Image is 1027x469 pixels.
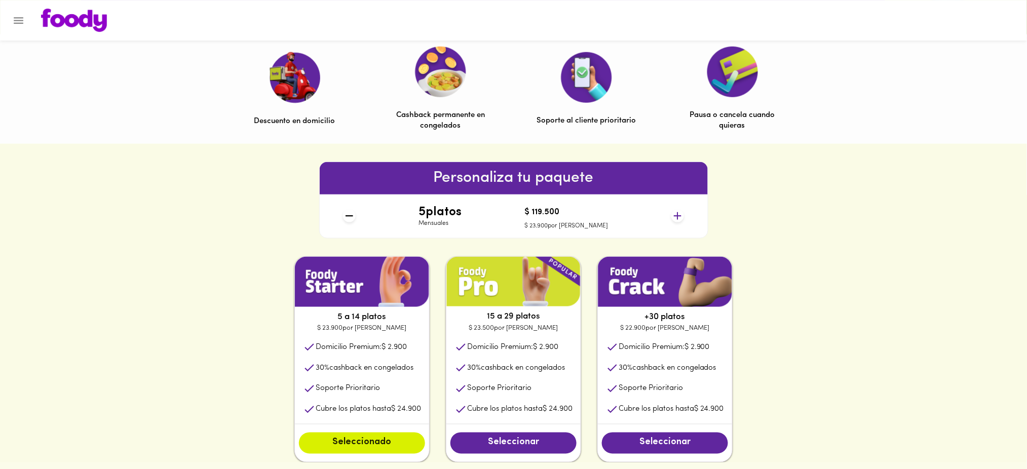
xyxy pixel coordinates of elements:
[533,343,558,351] span: $ 2.900
[968,410,1017,459] iframe: Messagebird Livechat Widget
[446,310,581,323] p: 15 a 29 platos
[619,363,716,373] p: cashback en congelados
[450,433,577,454] button: Seleccionar
[537,115,636,126] p: Soporte al cliente prioritario
[612,438,718,449] span: Seleccionar
[467,404,573,415] p: Cubre los platos hasta $ 24.900
[6,8,31,33] button: Menu
[419,206,462,219] h4: 5 platos
[299,433,425,454] button: Seleccionado
[446,257,581,307] img: plan1
[461,438,566,449] span: Seleccionar
[467,363,565,373] p: cashback en congelados
[446,323,581,333] p: $ 23.500 por [PERSON_NAME]
[619,404,724,415] p: Cubre los platos hasta $ 24.900
[619,383,683,394] p: Soporte Prioritario
[598,257,732,307] img: plan1
[561,52,612,103] img: Soporte al cliente prioritario
[269,52,320,103] img: Descuento en domicilio
[707,47,758,97] img: Pausa o cancela cuando quieras
[320,166,708,190] h6: Personaliza tu paquete
[295,257,429,307] img: plan1
[415,47,466,97] img: Cashback permanente en congelados
[316,364,329,372] span: 30 %
[619,364,632,372] span: 30 %
[598,311,732,323] p: +30 platos
[309,438,415,449] span: Seleccionado
[419,219,462,228] p: Mensuales
[295,311,429,323] p: 5 a 14 platos
[684,343,710,351] span: $ 2.900
[525,222,608,230] p: $ 23.900 por [PERSON_NAME]
[316,342,407,353] p: Domicilio Premium:
[41,9,107,32] img: logo.png
[525,208,608,217] h4: $ 119.500
[467,383,531,394] p: Soporte Prioritario
[295,323,429,333] p: $ 23.900 por [PERSON_NAME]
[391,110,490,132] p: Cashback permanente en congelados
[598,323,732,333] p: $ 22.900 por [PERSON_NAME]
[619,342,710,353] p: Domicilio Premium:
[382,343,407,351] span: $ 2.900
[683,110,782,132] p: Pausa o cancela cuando quieras
[254,116,335,127] p: Descuento en domicilio
[467,364,481,372] span: 30 %
[602,433,728,454] button: Seleccionar
[316,383,380,394] p: Soporte Prioritario
[316,363,413,373] p: cashback en congelados
[316,404,421,415] p: Cubre los platos hasta $ 24.900
[467,342,558,353] p: Domicilio Premium:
